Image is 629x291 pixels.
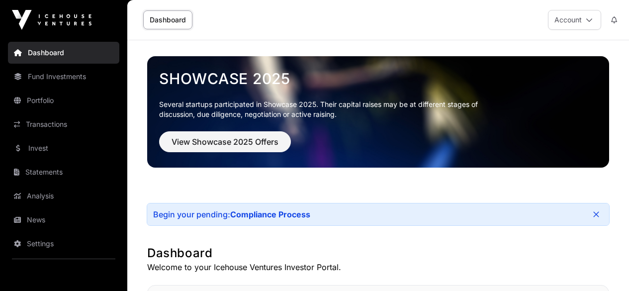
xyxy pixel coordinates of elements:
[12,10,91,30] img: Icehouse Ventures Logo
[153,209,310,219] div: Begin your pending:
[8,161,119,183] a: Statements
[147,245,609,261] h1: Dashboard
[8,209,119,231] a: News
[8,137,119,159] a: Invest
[8,233,119,255] a: Settings
[147,261,609,273] p: Welcome to your Icehouse Ventures Investor Portal.
[147,56,609,168] img: Showcase 2025
[8,185,119,207] a: Analysis
[143,10,192,29] a: Dashboard
[159,70,597,88] a: Showcase 2025
[8,42,119,64] a: Dashboard
[548,10,601,30] button: Account
[8,66,119,88] a: Fund Investments
[579,243,629,291] iframe: Chat Widget
[230,209,310,219] a: Compliance Process
[159,141,291,151] a: View Showcase 2025 Offers
[8,90,119,111] a: Portfolio
[159,131,291,152] button: View Showcase 2025 Offers
[589,207,603,221] button: Close
[172,136,278,148] span: View Showcase 2025 Offers
[159,99,493,119] p: Several startups participated in Showcase 2025. Their capital raises may be at different stages o...
[8,113,119,135] a: Transactions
